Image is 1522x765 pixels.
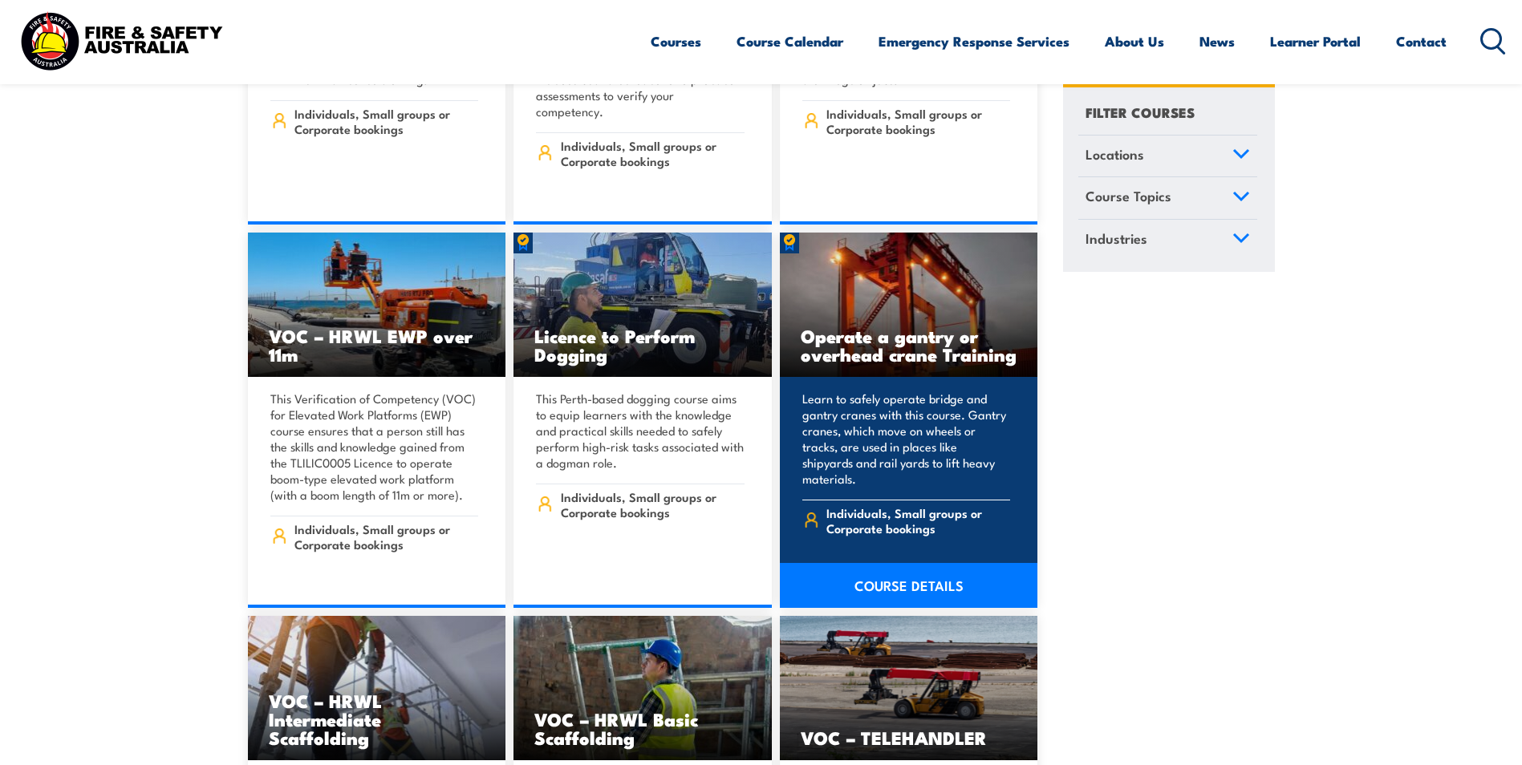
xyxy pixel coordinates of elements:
[780,563,1038,608] a: COURSE DETAILS
[1078,136,1257,177] a: Locations
[780,616,1038,760] a: VOC – TELEHANDLER
[561,138,745,168] span: Individuals, Small groups or Corporate bookings
[801,326,1017,363] h3: Operate a gantry or overhead crane Training
[1078,178,1257,220] a: Course Topics
[826,106,1010,136] span: Individuals, Small groups or Corporate bookings
[1105,20,1164,63] a: About Us
[780,233,1038,377] img: Operate a Gantry or Overhead Crane TRAINING
[651,20,701,63] a: Courses
[826,505,1010,536] span: Individuals, Small groups or Corporate bookings
[1396,20,1447,63] a: Contact
[802,391,1011,487] p: Learn to safely operate bridge and gantry cranes with this course. Gantry cranes, which move on w...
[801,728,1017,747] h3: VOC – TELEHANDLER
[513,233,772,377] a: Licence to Perform Dogging
[1078,220,1257,261] a: Industries
[536,391,745,471] p: This Perth-based dogging course aims to equip learners with the knowledge and practical skills ne...
[294,521,478,552] span: Individuals, Small groups or Corporate bookings
[780,233,1038,377] a: Operate a gantry or overhead crane Training
[270,391,479,503] p: This Verification of Competency (VOC) for Elevated Work Platforms (EWP) course ensures that a per...
[879,20,1069,63] a: Emergency Response Services
[269,326,485,363] h3: VOC – HRWL EWP over 11m
[248,233,506,377] a: VOC – HRWL EWP over 11m
[1199,20,1235,63] a: News
[248,616,506,760] img: VOC – HRWL Intermediate Scaffolding
[561,489,745,520] span: Individuals, Small groups or Corporate bookings
[1086,228,1147,249] span: Industries
[269,691,485,747] h3: VOC – HRWL Intermediate Scaffolding
[534,710,751,747] h3: VOC – HRWL Basic Scaffolding
[534,326,751,363] h3: Licence to Perform Dogging
[1270,20,1361,63] a: Learner Portal
[513,616,772,760] img: VOC – HRWL Basic Scaffolding
[513,233,772,377] img: Licence to Perform Dogging (1)
[780,616,1038,760] img: VOC-Telehandler
[737,20,843,63] a: Course Calendar
[1086,186,1171,208] span: Course Topics
[248,233,506,377] img: VOC – HRWL EWP over 11m TRAINING
[294,106,478,136] span: Individuals, Small groups or Corporate bookings
[1086,144,1144,165] span: Locations
[1086,101,1195,123] h4: FILTER COURSES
